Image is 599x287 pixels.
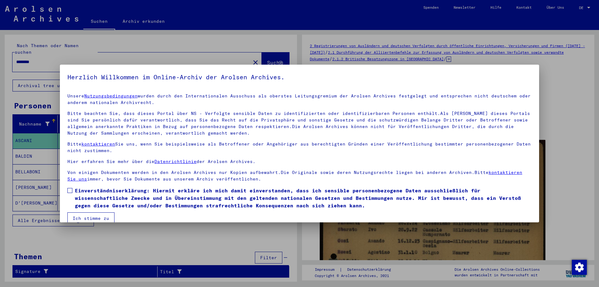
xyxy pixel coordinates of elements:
[67,72,532,82] h5: Herzlich Willkommen im Online-Archiv der Arolsen Archives.
[154,159,197,164] a: Datenrichtlinie
[67,158,532,165] p: Hier erfahren Sie mehr über die der Arolsen Archives.
[67,212,114,224] button: Ich stimme zu
[67,170,522,182] a: kontaktieren Sie uns
[67,141,532,154] p: Bitte Sie uns, wenn Sie beispielsweise als Betroffener oder Angehöriger aus berechtigten Gründen ...
[81,141,115,147] a: kontaktieren
[572,260,587,275] img: Zustimmung ändern
[67,110,532,136] p: Bitte beachten Sie, dass dieses Portal über NS - Verfolgte sensible Daten zu identifizierten oder...
[84,93,138,99] a: Nutzungsbedingungen
[67,93,532,106] p: Unsere wurden durch den Internationalen Ausschuss als oberstes Leitungsgremium der Arolsen Archiv...
[67,169,532,182] p: Von einigen Dokumenten werden in den Arolsen Archives nur Kopien aufbewahrt.Die Originale sowie d...
[75,187,532,209] span: Einverständniserklärung: Hiermit erkläre ich mich damit einverstanden, dass ich sensible personen...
